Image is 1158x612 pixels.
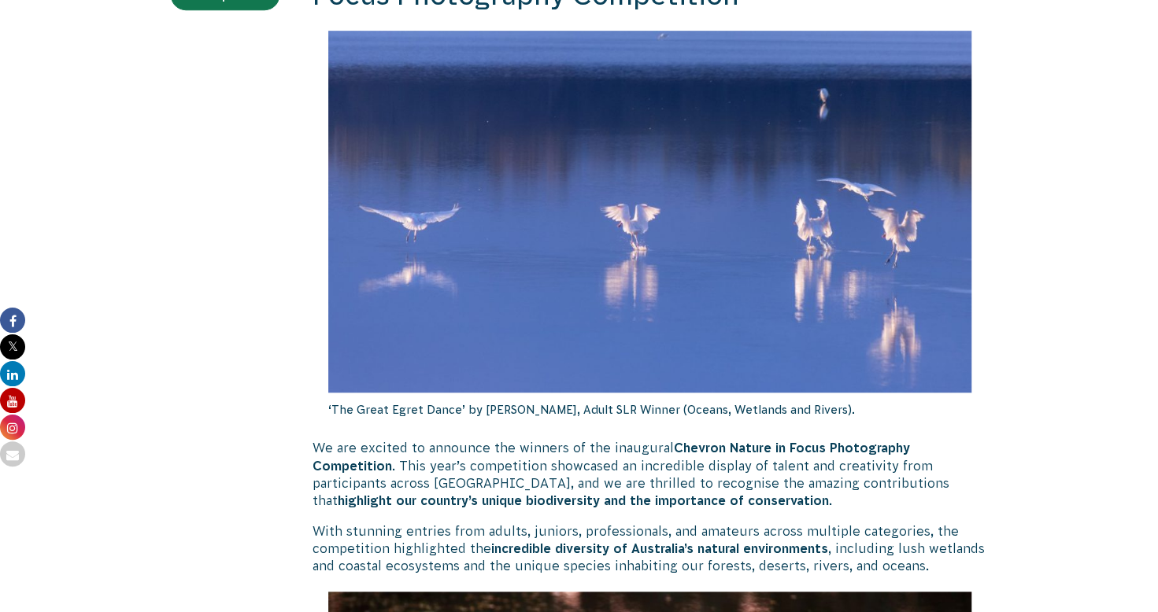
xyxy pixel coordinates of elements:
[328,393,972,427] p: ‘The Great Egret Dance’ by [PERSON_NAME], Adult SLR Winner (Oceans, Wetlands and Rivers).
[338,493,829,507] strong: highlight our country’s unique biodiversity and the importance of conservation
[313,522,988,575] p: With stunning entries from adults, juniors, professionals, and amateurs across multiple categorie...
[313,439,988,510] p: We are excited to announce the winners of the inaugural . This year’s competition showcased an in...
[491,541,828,555] strong: incredible diversity of Australia’s natural environments
[313,441,910,472] strong: Chevron Nature in Focus Photography Competition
